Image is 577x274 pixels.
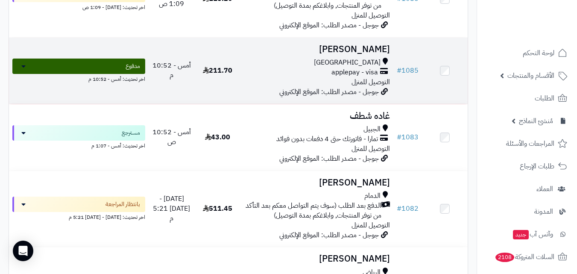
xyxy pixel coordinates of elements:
span: أمس - 10:52 م [152,60,191,80]
span: أمس - 10:52 ص [152,127,191,147]
a: #1083 [397,132,419,142]
span: # [397,65,401,76]
span: [DATE] - [DATE] 5:21 م [153,194,190,224]
span: # [397,203,401,214]
a: لوحة التحكم [482,43,572,63]
span: جوجل - مصدر الطلب: الموقع الإلكتروني [279,20,379,30]
span: التوصيل للمنزل [351,10,390,21]
span: مسترجع [122,129,140,137]
span: جوجل - مصدر الطلب: الموقع الإلكتروني [279,153,379,164]
div: اخر تحديث: أمس - 10:52 م [12,74,145,83]
div: Open Intercom Messenger [13,241,33,261]
span: الجبيل [363,124,381,134]
a: طلبات الإرجاع [482,156,572,177]
span: الطلبات [535,92,554,104]
a: وآتس آبجديد [482,224,572,245]
span: بانتظار المراجعة [105,200,140,209]
span: 211.70 [203,65,232,76]
span: تمارا - فاتورتك حتى 4 دفعات بدون فوائد [276,134,378,144]
span: جوجل - مصدر الطلب: الموقع الإلكتروني [279,230,379,240]
img: logo-2.png [519,20,569,38]
span: وآتس آب [512,228,553,240]
span: applepay - visa [331,68,378,77]
span: لوحة التحكم [523,47,554,59]
a: المدونة [482,201,572,222]
span: السلات المتروكة [495,251,554,263]
span: 511.45 [203,203,232,214]
span: مُنشئ النماذج [519,115,553,127]
a: العملاء [482,179,572,199]
span: الأقسام والمنتجات [507,70,554,82]
span: التوصيل للمنزل [351,144,390,154]
h3: [PERSON_NAME] [244,44,390,54]
span: التوصيل للمنزل [351,77,390,87]
h3: [PERSON_NAME] [244,254,390,264]
span: العملاء [536,183,553,195]
span: [GEOGRAPHIC_DATA] [314,58,381,68]
span: 2108 [495,253,515,262]
span: التوصيل للمنزل [351,220,390,230]
span: الدمام [364,191,381,201]
a: السلات المتروكة2108 [482,247,572,267]
span: جوجل - مصدر الطلب: الموقع الإلكتروني [279,87,379,97]
span: جديد [513,230,529,239]
span: # [397,132,401,142]
div: اخر تحديث: [DATE] - 1:09 ص [12,2,145,11]
span: المدونة [534,206,553,218]
div: اخر تحديث: [DATE] - [DATE] 5:21 م [12,212,145,221]
a: الطلبات [482,88,572,109]
h3: غاده شطف [244,111,390,121]
span: المراجعات والأسئلة [506,138,554,150]
span: الدفع بعد الطلب (سوف يتم التواصل معكم بعد التأكد من توفر المنتجات, وابلاغكم بمدة التوصيل) [244,201,381,221]
span: مدفوع [126,62,140,71]
div: اخر تحديث: أمس - 1:07 م [12,141,145,150]
span: طلبات الإرجاع [520,160,554,172]
a: #1082 [397,203,419,214]
span: 43.00 [205,132,230,142]
a: المراجعات والأسئلة [482,133,572,154]
a: #1085 [397,65,419,76]
h3: [PERSON_NAME] [244,178,390,188]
